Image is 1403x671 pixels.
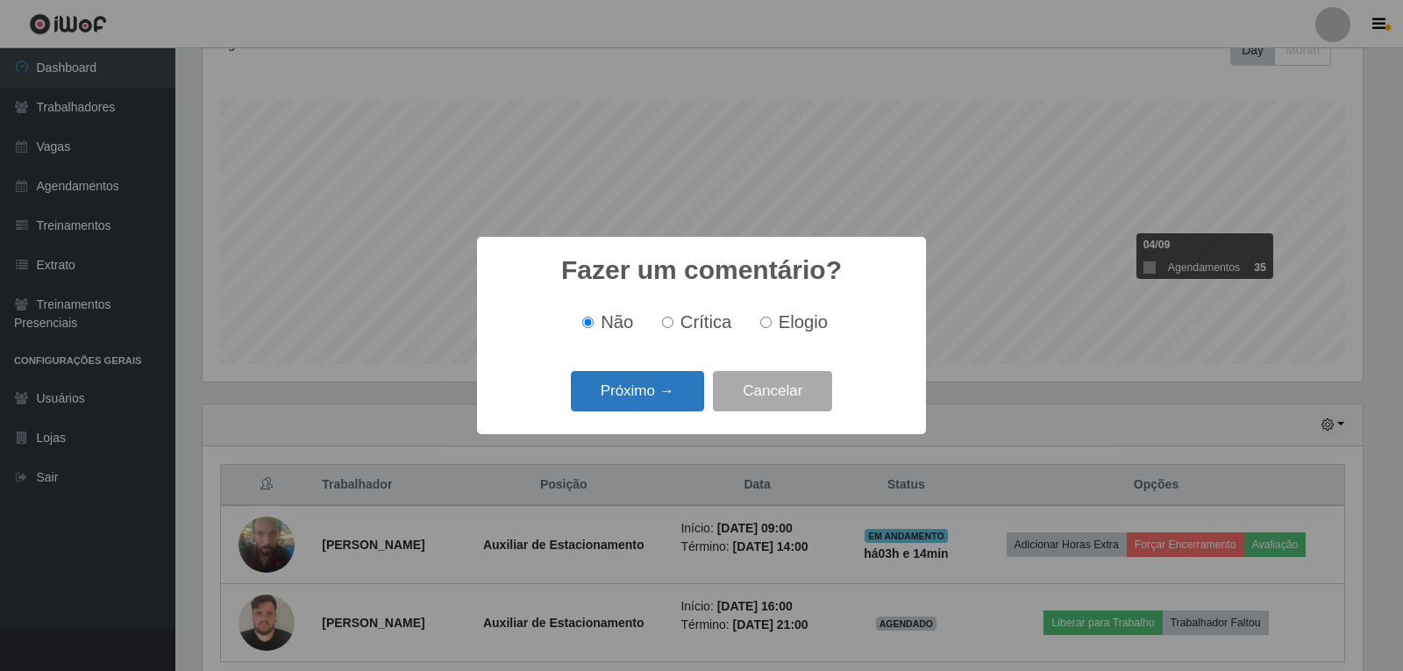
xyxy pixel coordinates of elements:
input: Não [582,317,594,328]
span: Crítica [680,312,732,332]
h2: Fazer um comentário? [561,254,842,286]
span: Elogio [779,312,828,332]
button: Cancelar [713,371,832,412]
input: Crítica [662,317,673,328]
span: Não [601,312,633,332]
input: Elogio [760,317,772,328]
button: Próximo → [571,371,704,412]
